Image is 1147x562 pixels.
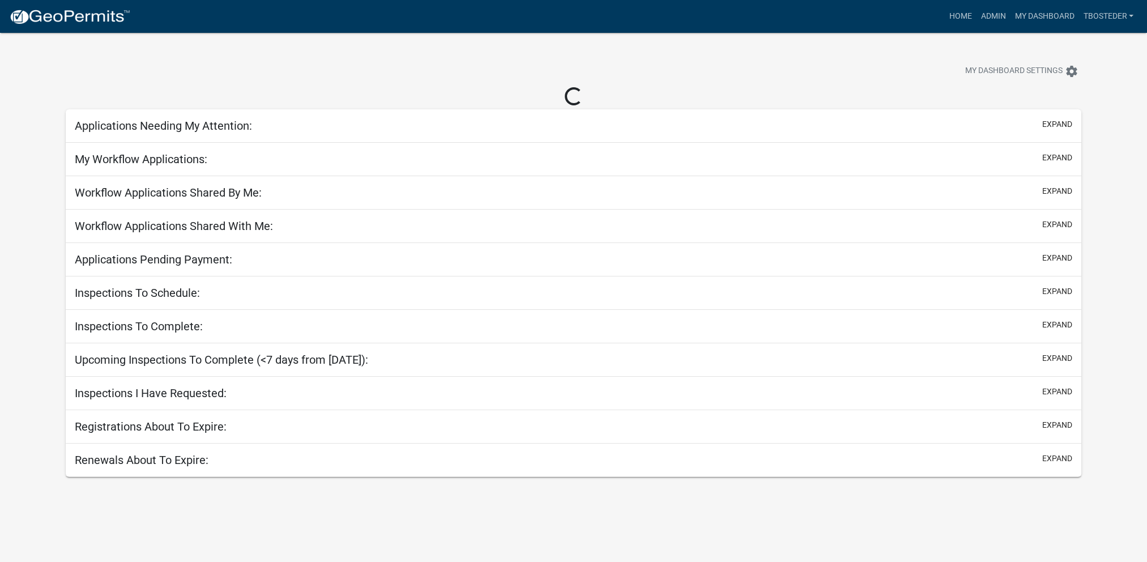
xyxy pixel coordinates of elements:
[75,386,227,400] h5: Inspections I Have Requested:
[965,65,1063,78] span: My Dashboard Settings
[75,186,262,199] h5: Workflow Applications Shared By Me:
[1042,185,1072,197] button: expand
[1042,352,1072,364] button: expand
[75,119,252,133] h5: Applications Needing My Attention:
[75,453,208,467] h5: Renewals About To Expire:
[1042,386,1072,398] button: expand
[75,286,200,300] h5: Inspections To Schedule:
[1078,6,1138,27] a: tbosteder
[976,6,1010,27] a: Admin
[1010,6,1078,27] a: My Dashboard
[1042,286,1072,297] button: expand
[1042,219,1072,231] button: expand
[1042,453,1072,465] button: expand
[75,253,232,266] h5: Applications Pending Payment:
[75,320,203,333] h5: Inspections To Complete:
[956,60,1088,82] button: My Dashboard Settingssettings
[1042,319,1072,331] button: expand
[75,219,273,233] h5: Workflow Applications Shared With Me:
[1042,419,1072,431] button: expand
[75,353,368,367] h5: Upcoming Inspections To Complete (<7 days from [DATE]):
[944,6,976,27] a: Home
[1042,118,1072,130] button: expand
[1042,252,1072,264] button: expand
[1042,152,1072,164] button: expand
[1065,65,1078,78] i: settings
[75,152,207,166] h5: My Workflow Applications:
[75,420,227,433] h5: Registrations About To Expire:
